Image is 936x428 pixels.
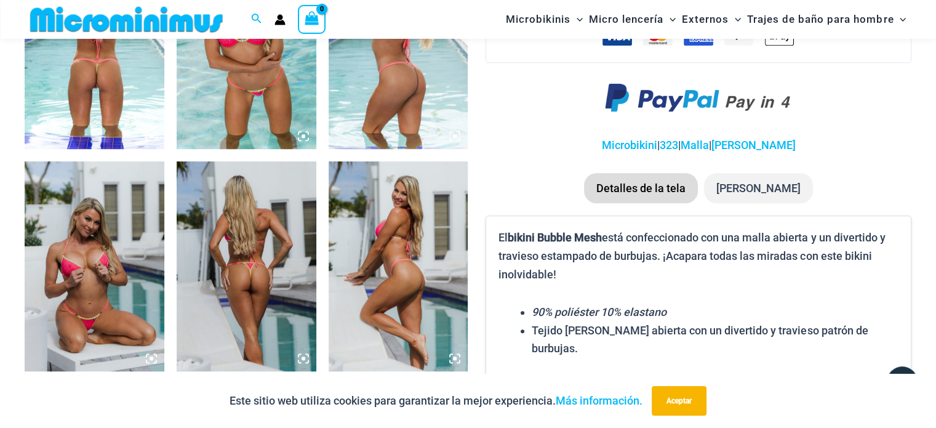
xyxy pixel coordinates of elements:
[570,4,583,35] span: Alternar menú
[586,4,679,35] a: Micro lenceríaAlternar menúAlternar menú
[716,182,801,195] font: [PERSON_NAME]
[274,14,286,25] a: Enlace del icono de la cuenta
[652,386,706,416] button: Aceptar
[498,231,508,244] font: El
[532,324,868,355] font: Tejido [PERSON_NAME] abierta con un divertido y travieso patrón de burbujas.
[729,4,741,35] span: Alternar menú
[556,394,642,407] a: Más información.
[589,13,663,25] font: Micro lencería
[666,397,692,405] font: Aceptar
[329,161,468,371] img: Malla de burbujas resaltada rosa 323 Top 469 Tanga
[508,231,602,244] font: bikini Bubble Mesh
[251,12,262,27] a: Enlace del icono de búsqueda
[25,161,164,371] img: Malla de burbujas resaltada rosa 323 Top 469 Tanga
[25,6,228,33] img: MM SHOP LOGO PLANO
[657,139,660,151] font: |
[681,139,709,151] a: Malla
[894,4,906,35] span: Alternar menú
[663,4,676,35] span: Alternar menú
[679,4,744,35] a: ExternosAlternar menúAlternar menú
[230,394,556,407] font: Este sitio web utiliza cookies para garantizar la mejor experiencia.
[660,139,678,151] a: 323
[501,2,911,37] nav: Navegación del sitio
[596,182,686,195] font: Detalles de la tela
[532,305,666,318] font: 90% poliéster 10% elastano
[682,13,729,25] font: Externos
[744,4,909,35] a: Trajes de baño para hombreAlternar menúAlternar menú
[498,231,885,280] font: está confeccionado con una malla abierta y un divertido y travieso estampado de burbujas. ¡Acapar...
[602,139,657,151] a: Microbikini
[506,13,570,25] font: Microbikinis
[177,161,316,371] img: Malla de burbujas resaltada rosa 323 Top 469 Tanga
[298,5,326,33] a: Ver carrito de compras, vacío
[678,139,681,151] font: |
[503,4,586,35] a: MicrobikinisAlternar menúAlternar menú
[709,139,711,151] font: |
[711,139,796,151] a: [PERSON_NAME]
[747,13,894,25] font: Trajes de baño para hombre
